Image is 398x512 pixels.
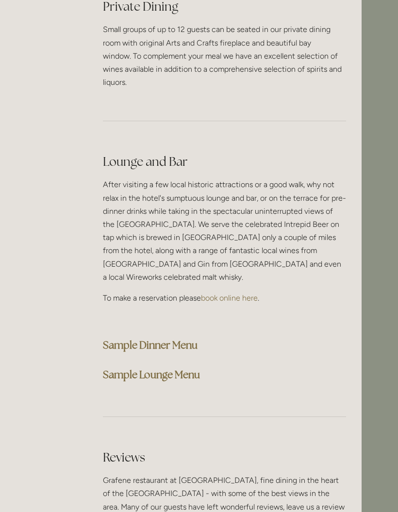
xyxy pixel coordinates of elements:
[103,178,347,284] p: After visiting a few local historic attractions or a good walk, why not relax in the hotel's sump...
[103,449,347,466] h2: Reviews
[201,294,258,303] a: book online here
[103,154,347,171] h2: Lounge and Bar
[103,339,198,352] a: Sample Dinner Menu
[103,292,347,305] p: To make a reservation please .
[103,368,200,382] a: Sample Lounge Menu
[103,23,347,89] p: Small groups of up to 12 guests can be seated in our private dining room with original Arts and C...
